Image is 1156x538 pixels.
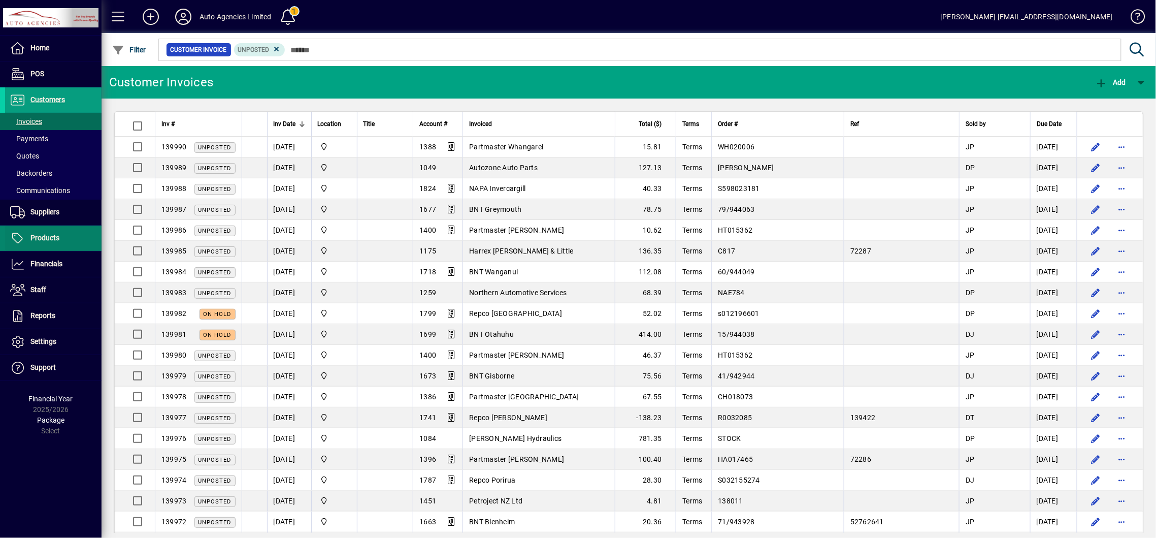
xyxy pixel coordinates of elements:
[1087,222,1104,238] button: Edit
[419,434,436,442] span: 1084
[161,289,187,297] span: 139983
[1030,282,1077,303] td: [DATE]
[419,143,436,151] span: 1388
[419,289,436,297] span: 1259
[318,474,351,486] span: Rangiora
[1114,451,1130,467] button: More options
[161,372,187,380] span: 139979
[1087,347,1104,363] button: Edit
[5,277,102,303] a: Staff
[1114,430,1130,447] button: More options
[615,178,676,199] td: 40.33
[469,118,492,130] span: Invoiced
[419,351,436,359] span: 1400
[30,70,44,78] span: POS
[718,289,745,297] span: NAE784
[318,370,351,382] span: Rangiora
[29,395,73,403] span: Financial Year
[966,330,975,338] span: DJ
[161,434,187,442] span: 139976
[718,205,754,213] span: 79/944063
[469,164,538,172] span: Autozone Auto Parts
[615,137,676,157] td: 15.81
[199,144,232,151] span: Unposted
[1114,305,1130,322] button: More options
[318,183,351,194] span: Rangiora
[966,247,975,255] span: JP
[682,455,702,463] span: Terms
[274,118,305,130] div: Inv Date
[204,311,232,318] span: On hold
[364,118,407,130] div: Title
[682,184,702,193] span: Terms
[1030,137,1077,157] td: [DATE]
[234,43,285,56] mat-chip: Customer Invoice Status: Unposted
[30,208,59,216] span: Suppliers
[966,289,975,297] span: DP
[469,289,567,297] span: Northern Automotive Services
[419,268,436,276] span: 1718
[318,266,351,277] span: Rangiora
[615,199,676,220] td: 78.75
[615,157,676,178] td: 127.13
[161,143,187,151] span: 139990
[966,226,975,234] span: JP
[1087,409,1104,426] button: Edit
[161,330,187,338] span: 139981
[966,351,975,359] span: JP
[1087,389,1104,405] button: Edit
[682,414,702,422] span: Terms
[419,309,436,318] span: 1799
[621,118,671,130] div: Total ($)
[682,434,702,442] span: Terms
[1030,178,1077,199] td: [DATE]
[5,61,102,87] a: POS
[5,147,102,165] a: Quotes
[5,113,102,130] a: Invoices
[682,372,702,380] span: Terms
[267,157,311,178] td: [DATE]
[1087,201,1104,217] button: Edit
[161,268,187,276] span: 139984
[135,8,167,26] button: Add
[199,373,232,380] span: Unposted
[10,169,52,177] span: Backorders
[1030,262,1077,282] td: [DATE]
[1114,347,1130,363] button: More options
[364,118,375,130] span: Title
[30,260,62,268] span: Financials
[318,225,351,236] span: Rangiora
[615,220,676,241] td: 10.62
[1093,73,1129,91] button: Add
[267,470,311,491] td: [DATE]
[966,205,975,213] span: JP
[267,199,311,220] td: [DATE]
[318,118,342,130] span: Location
[1087,305,1104,322] button: Edit
[469,268,518,276] span: BNT Wanganui
[718,351,752,359] span: HT015362
[469,309,562,318] span: Repco [GEOGRAPHIC_DATA]
[200,9,272,25] div: Auto Agencies Limited
[682,393,702,401] span: Terms
[318,391,351,402] span: Rangiora
[267,282,311,303] td: [DATE]
[718,247,735,255] span: C817
[615,387,676,407] td: 67.55
[682,205,702,213] span: Terms
[718,330,754,338] span: 15/944038
[1114,389,1130,405] button: More options
[469,143,543,151] span: Partmaster Whangarei
[238,46,270,53] span: Unposted
[718,434,741,442] span: STOCK
[1030,470,1077,491] td: [DATE]
[419,118,456,130] div: Account #
[682,268,702,276] span: Terms
[1030,407,1077,428] td: [DATE]
[615,428,676,449] td: 781.35
[469,455,564,463] span: Partmaster [PERSON_NAME]
[267,241,311,262] td: [DATE]
[682,309,702,318] span: Terms
[966,455,975,463] span: JP
[318,118,351,130] div: Location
